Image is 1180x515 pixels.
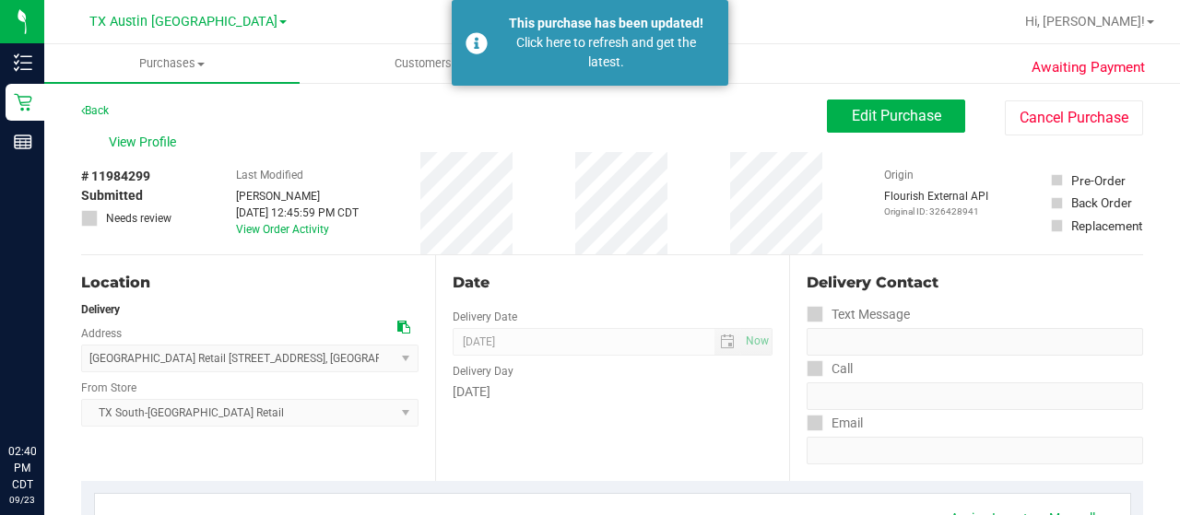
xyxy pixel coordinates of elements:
span: Hi, [PERSON_NAME]! [1025,14,1145,29]
label: Address [81,325,122,342]
button: Edit Purchase [827,99,965,133]
div: [PERSON_NAME] [236,188,359,205]
a: Back [81,104,109,117]
label: Delivery Day [453,363,513,380]
label: Origin [884,167,914,183]
span: TX Austin [GEOGRAPHIC_DATA] [89,14,277,29]
a: Customers [300,44,555,83]
label: Text Message [807,301,910,328]
inline-svg: Inventory [14,53,32,72]
label: Email [807,410,863,437]
label: From Store [81,380,136,396]
iframe: Resource center unread badge [54,365,77,387]
inline-svg: Retail [14,93,32,111]
span: Edit Purchase [852,107,941,124]
span: Purchases [44,55,300,72]
inline-svg: Reports [14,133,32,151]
span: Needs review [106,210,171,227]
a: View Order Activity [236,223,329,236]
div: Date [453,272,773,294]
button: Cancel Purchase [1005,100,1143,135]
label: Delivery Date [453,309,517,325]
input: Format: (999) 999-9999 [807,382,1143,410]
div: [DATE] 12:45:59 PM CDT [236,205,359,221]
iframe: Resource center [18,368,74,423]
span: View Profile [109,133,183,152]
p: 02:40 PM CDT [8,443,36,493]
p: Original ID: 326428941 [884,205,988,218]
div: Copy address to clipboard [397,318,410,337]
div: Delivery Contact [807,272,1143,294]
label: Last Modified [236,167,303,183]
span: Submitted [81,186,143,205]
div: [DATE] [453,382,773,402]
input: Format: (999) 999-9999 [807,328,1143,356]
span: Awaiting Payment [1032,57,1145,78]
div: Location [81,272,419,294]
p: 09/23 [8,493,36,507]
label: Call [807,356,853,382]
a: Purchases [44,44,300,83]
div: Flourish External API [884,188,988,218]
div: Pre-Order [1071,171,1126,190]
span: Customers [301,55,554,72]
div: Back Order [1071,193,1132,212]
div: Click here to refresh and get the latest. [498,33,714,72]
div: This purchase has been updated! [498,14,714,33]
div: Replacement [1071,217,1142,235]
strong: Delivery [81,303,120,316]
span: # 11984299 [81,167,150,186]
